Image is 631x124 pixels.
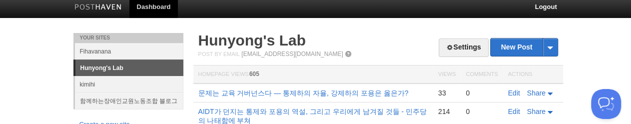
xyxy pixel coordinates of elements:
a: 함께하는장애인교원노동조합 블로그 [75,92,183,109]
div: 0 [466,107,498,116]
th: Views [433,65,461,84]
a: New Post [491,38,557,56]
div: 0 [466,88,498,97]
div: 33 [438,88,456,97]
a: 문제는 교육 거버넌스다 ― 통제하의 자율, 강제하의 포용은 옳은가? [198,89,409,97]
a: Hunyong's Lab [198,32,306,48]
div: 214 [438,107,456,116]
img: Posthaven-bar [74,4,122,11]
li: Your Sites [73,33,183,43]
iframe: Help Scout Beacon - Open [591,89,621,119]
th: Comments [461,65,503,84]
a: Edit [508,107,520,115]
a: Edit [508,89,520,97]
a: Hunyong's Lab [75,60,183,76]
span: 605 [249,70,259,77]
span: Share [527,89,546,97]
a: [EMAIL_ADDRESS][DOMAIN_NAME] [241,50,343,57]
a: Settings [439,38,488,57]
th: Actions [503,65,563,84]
span: Post by Email [198,51,240,57]
a: Fihavanana [75,43,183,59]
a: kimihi [75,76,183,92]
th: Homepage Views [193,65,433,84]
span: Share [527,107,546,115]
